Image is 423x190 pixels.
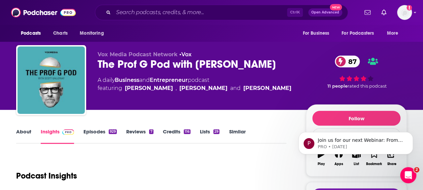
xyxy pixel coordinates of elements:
[125,84,173,92] a: Scott Galloway
[16,128,31,144] a: About
[230,84,241,92] span: and
[397,5,412,20] span: Logged in as molly.burgoyne
[288,90,423,165] iframe: Intercom notifications message
[330,4,342,10] span: New
[98,84,291,92] span: featuring
[181,51,191,58] a: Vox
[11,6,76,19] img: Podchaser - Follow, Share and Rate Podcasts
[400,167,416,183] iframe: Intercom live chat
[327,84,348,89] span: 11 people
[397,5,412,20] img: User Profile
[243,84,291,92] div: [PERSON_NAME]
[16,27,49,40] button: open menu
[379,7,389,18] a: Show notifications dropdown
[83,128,117,144] a: Episodes929
[80,29,104,38] span: Monitoring
[342,29,374,38] span: For Podcasters
[287,8,303,17] span: Ctrl K
[414,167,419,172] span: 2
[53,29,68,38] span: Charts
[126,128,153,144] a: Reviews7
[303,29,329,38] span: For Business
[150,77,188,83] a: Entrepreneur
[75,27,112,40] button: open menu
[306,51,407,93] div: 87 11 peoplerated this podcast
[139,77,150,83] span: and
[348,84,387,89] span: rated this podcast
[17,46,85,114] img: The Prof G Pod with Scott Galloway
[382,27,407,40] button: open menu
[21,29,41,38] span: Podcasts
[49,27,72,40] a: Charts
[62,129,74,135] img: Podchaser Pro
[179,84,227,92] div: [PERSON_NAME]
[41,128,74,144] a: InsightsPodchaser Pro
[29,54,116,60] p: Message from PRO, sent 33w ago
[387,29,398,38] span: More
[115,77,139,83] a: Business
[109,129,117,134] div: 929
[337,27,384,40] button: open menu
[308,8,342,17] button: Open AdvancedNew
[407,5,412,10] svg: Add a profile image
[342,56,360,67] span: 87
[113,7,287,18] input: Search podcasts, credits, & more...
[98,51,178,58] span: Vox Media Podcast Network
[184,129,190,134] div: 116
[95,5,348,20] div: Search podcasts, credits, & more...
[16,171,77,181] h1: Podcast Insights
[179,51,191,58] span: •
[98,76,291,92] div: A daily podcast
[229,128,245,144] a: Similar
[213,129,219,134] div: 29
[149,129,153,134] div: 7
[200,128,219,144] a: Lists29
[15,48,26,59] div: Profile image for PRO
[397,5,412,20] button: Show profile menu
[298,27,338,40] button: open menu
[163,128,190,144] a: Credits116
[335,56,360,67] a: 87
[10,42,125,64] div: message notification from PRO, 33w ago. Join us for our next Webinar: From Pushback to Payoff: Bu...
[311,11,339,14] span: Open Advanced
[362,7,373,18] a: Show notifications dropdown
[176,84,177,92] span: ,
